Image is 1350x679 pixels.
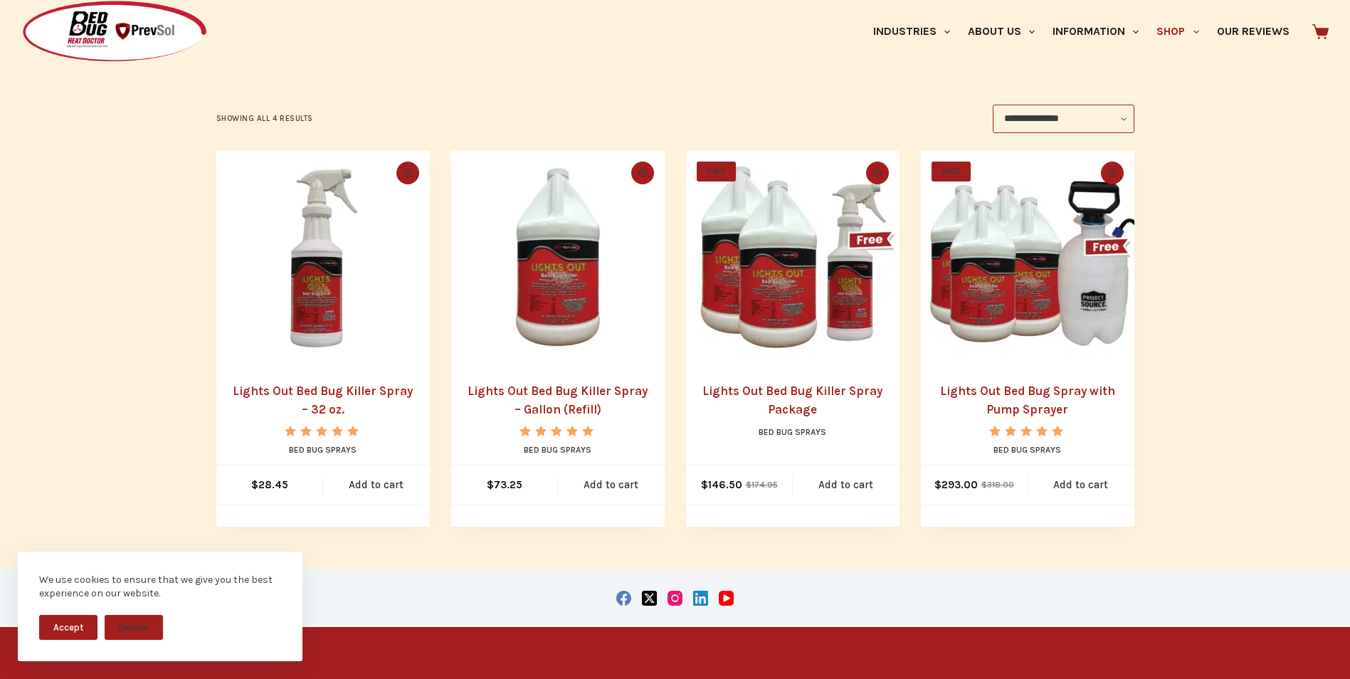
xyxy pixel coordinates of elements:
[981,480,1014,490] bdi: 318.00
[921,151,1134,364] a: Lights Out Bed Bug Spray with Pump Sprayer
[993,445,1061,455] a: Bed Bug Sprays
[989,426,1065,436] div: Rated 5.00 out of 5
[793,465,900,505] a: Add to cart: “Lights Out Bed Bug Killer Spray Package”
[487,478,494,491] span: $
[233,384,413,416] a: Lights Out Bed Bug Killer Spray – 32 oz.
[686,151,900,364] picture: LightsOutPackage
[251,478,258,491] span: $
[701,478,742,491] bdi: 146.50
[993,105,1134,133] select: Shop order
[396,162,419,184] button: Quick view toggle
[989,426,1065,469] span: Rated out of 5
[285,426,361,469] span: Rated out of 5
[981,480,987,490] span: $
[520,426,596,436] div: Rated 5.00 out of 5
[934,478,978,491] bdi: 293.00
[451,151,665,364] img: Lights Out Bed Bug Killer Spray - Gallon (Refill)
[866,162,889,184] button: Quick view toggle
[558,465,665,505] a: Add to cart: “Lights Out Bed Bug Killer Spray - Gallon (Refill)”
[702,384,882,416] a: Lights Out Bed Bug Killer Spray Package
[468,384,648,416] a: Lights Out Bed Bug Killer Spray – Gallon (Refill)
[642,591,657,606] a: X (Twitter)
[932,162,971,181] span: SALE
[323,465,430,505] a: Add to cart: “Lights Out Bed Bug Killer Spray - 32 oz.”
[631,162,654,184] button: Quick view toggle
[1028,465,1134,505] a: Add to cart: “Lights Out Bed Bug Spray with Pump Sprayer”
[524,445,591,455] a: Bed Bug Sprays
[746,480,752,490] span: $
[701,478,708,491] span: $
[668,591,682,606] a: Instagram
[216,151,430,364] img: Lights Out Bed Bug Killer Spray - 32 oz.
[686,151,900,364] a: Lights Out Bed Bug Killer Spray Package
[719,591,734,606] a: YouTube
[451,151,665,364] picture: lights-out-gallon
[616,591,631,606] a: Facebook
[289,445,357,455] a: Bed Bug Sprays
[934,478,942,491] span: $
[697,162,736,181] span: SALE
[686,151,900,364] img: Lights Out Bed Bug Spray Package with two gallons and one 32 oz
[759,427,826,437] a: Bed Bug Sprays
[285,426,361,436] div: Rated 5.00 out of 5
[39,573,281,601] div: We use cookies to ensure that we give you the best experience on our website.
[105,615,163,640] button: Decline
[39,615,97,640] button: Accept
[520,426,596,469] span: Rated out of 5
[940,384,1115,416] a: Lights Out Bed Bug Spray with Pump Sprayer
[746,480,778,490] bdi: 174.95
[216,151,430,364] picture: lights-out-qt-sprayer
[1101,162,1124,184] button: Quick view toggle
[11,6,54,48] button: Open LiveChat chat widget
[693,591,708,606] a: LinkedIn
[216,112,314,125] p: Showing all 4 results
[487,478,522,491] bdi: 73.25
[251,478,288,491] bdi: 28.45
